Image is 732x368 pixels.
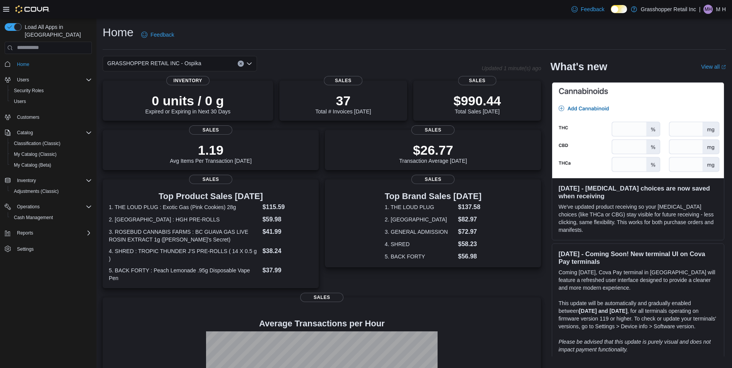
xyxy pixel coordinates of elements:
button: Inventory [2,175,95,186]
span: Sales [189,125,232,135]
dt: 5. BACK FORTY [385,253,455,260]
p: Grasshopper Retail Inc [641,5,696,14]
dd: $38.24 [262,246,313,256]
div: Transaction Average [DATE] [399,142,467,164]
span: Sales [189,175,232,184]
span: Operations [17,204,40,210]
a: Feedback [568,2,607,17]
span: Feedback [581,5,604,13]
a: Security Roles [11,86,47,95]
dt: 1. THE LOUD PLUG : Exotic Gas (Pink Cookies) 28g [109,203,259,211]
dd: $72.97 [458,227,482,236]
span: Load All Apps in [GEOGRAPHIC_DATA] [22,23,92,39]
p: 37 [315,93,371,108]
dd: $82.97 [458,215,482,224]
a: My Catalog (Beta) [11,160,54,170]
a: Customers [14,113,42,122]
h3: [DATE] - [MEDICAL_DATA] choices are now saved when receiving [558,184,718,200]
span: Security Roles [14,88,44,94]
span: Security Roles [11,86,92,95]
dd: $137.58 [458,203,482,212]
span: Cash Management [14,214,53,221]
button: Cash Management [8,212,95,223]
button: Classification (Classic) [8,138,95,149]
a: Users [11,97,29,106]
strong: [DATE] and [DATE] [579,308,627,314]
span: Customers [17,114,39,120]
div: Expired or Expiring in Next 30 Days [145,93,230,115]
button: Inventory [14,176,39,185]
dd: $58.23 [458,240,482,249]
p: 0 units / 0 g [145,93,230,108]
span: Classification (Classic) [14,140,61,147]
span: Users [14,75,92,84]
span: Operations [14,202,92,211]
span: My Catalog (Beta) [11,160,92,170]
button: Settings [2,243,95,254]
dt: 4. SHRED : TROPIC THUNDER J'S PRE-ROLLS ( 14 X 0.5 g ) [109,247,259,263]
span: Sales [300,293,343,302]
h2: What's new [550,61,607,73]
h3: [DATE] - Coming Soon! New terminal UI on Cova Pay terminals [558,250,718,265]
button: Catalog [2,127,95,138]
span: Inventory [17,177,36,184]
p: This update will be automatically and gradually enabled between , for all terminals operating on ... [558,299,718,330]
span: Users [17,77,29,83]
span: My Catalog (Classic) [11,150,92,159]
span: Inventory [166,76,210,85]
span: Reports [17,230,33,236]
h3: Top Product Sales [DATE] [109,192,313,201]
p: 1.19 [170,142,252,158]
button: Home [2,59,95,70]
button: My Catalog (Classic) [8,149,95,160]
button: My Catalog (Beta) [8,160,95,170]
div: Avg Items Per Transaction [DATE] [170,142,252,164]
a: Settings [14,245,37,254]
button: Catalog [14,128,36,137]
span: My Catalog (Classic) [14,151,57,157]
span: Sales [458,76,496,85]
p: $26.77 [399,142,467,158]
p: We've updated product receiving so your [MEDICAL_DATA] choices (like THCa or CBG) stay visible fo... [558,203,718,234]
button: Clear input [238,61,244,67]
button: Reports [14,228,36,238]
button: Adjustments (Classic) [8,186,95,197]
span: Classification (Classic) [11,139,92,148]
dt: 4. SHRED [385,240,455,248]
input: Dark Mode [611,5,627,13]
dt: 5. BACK FORTY : Peach Lemonade .95g Disposable Vape Pen [109,267,259,282]
span: MH [705,5,712,14]
dd: $56.98 [458,252,482,261]
span: Users [14,98,26,105]
h3: Top Brand Sales [DATE] [385,192,482,201]
dd: $59.98 [262,215,313,224]
em: Please be advised that this update is purely visual and does not impact payment functionality. [558,339,711,353]
span: Adjustments (Classic) [14,188,59,194]
div: Total # Invoices [DATE] [315,93,371,115]
a: Home [14,60,32,69]
span: Catalog [17,130,33,136]
dt: 1. THE LOUD PLUG [385,203,455,211]
nav: Complex example [5,56,92,275]
dt: 3. ROSEBUD CANNABIS FARMS : BC GUAVA GAS LIVE ROSIN EXTRACT 1g ([PERSON_NAME]'s Secret) [109,228,259,243]
p: | [699,5,701,14]
img: Cova [15,5,50,13]
span: Users [11,97,92,106]
button: Operations [2,201,95,212]
a: My Catalog (Classic) [11,150,60,159]
button: Customers [2,111,95,123]
span: Adjustments (Classic) [11,187,92,196]
a: View allExternal link [701,64,726,70]
span: Feedback [150,31,174,39]
p: Coming [DATE], Cova Pay terminal in [GEOGRAPHIC_DATA] will feature a refreshed user interface des... [558,268,718,292]
button: Operations [14,202,43,211]
div: Total Sales [DATE] [453,93,501,115]
h1: Home [103,25,134,40]
h4: Average Transactions per Hour [109,319,535,328]
button: Security Roles [8,85,95,96]
dt: 2. [GEOGRAPHIC_DATA] : HGH PRE-ROLLS [109,216,259,223]
a: Cash Management [11,213,56,222]
a: Adjustments (Classic) [11,187,62,196]
span: Sales [411,175,455,184]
